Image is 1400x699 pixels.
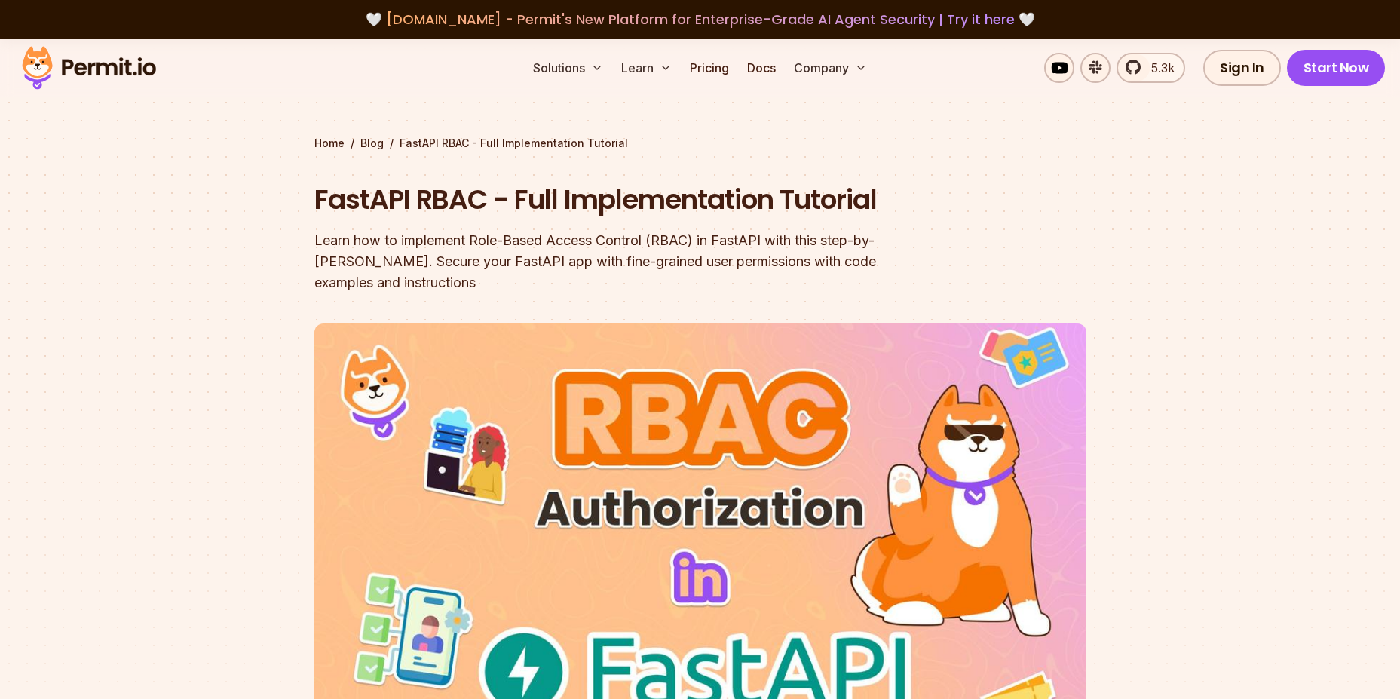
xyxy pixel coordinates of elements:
[314,136,1086,151] div: / /
[788,53,873,83] button: Company
[1203,50,1281,86] a: Sign In
[527,53,609,83] button: Solutions
[615,53,678,83] button: Learn
[314,230,893,293] div: Learn how to implement Role-Based Access Control (RBAC) in FastAPI with this step-by-[PERSON_NAME...
[36,9,1364,30] div: 🤍 🤍
[15,42,163,94] img: Permit logo
[1287,50,1386,86] a: Start Now
[741,53,782,83] a: Docs
[947,10,1015,29] a: Try it here
[386,10,1015,29] span: [DOMAIN_NAME] - Permit's New Platform for Enterprise-Grade AI Agent Security |
[360,136,384,151] a: Blog
[684,53,735,83] a: Pricing
[314,136,345,151] a: Home
[314,181,893,219] h1: FastAPI RBAC - Full Implementation Tutorial
[1117,53,1185,83] a: 5.3k
[1142,59,1175,77] span: 5.3k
